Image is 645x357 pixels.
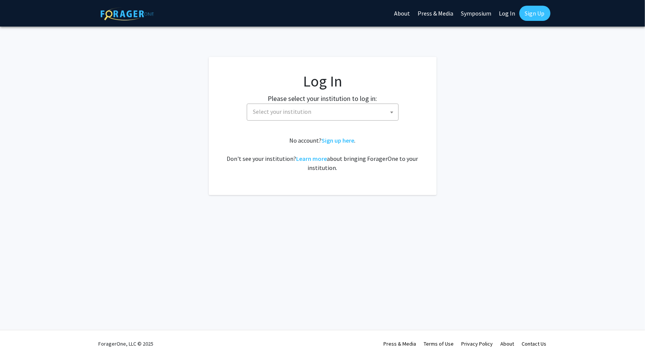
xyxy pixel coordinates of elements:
[522,340,547,347] a: Contact Us
[101,7,154,20] img: ForagerOne Logo
[250,104,398,120] span: Select your institution
[247,104,399,121] span: Select your institution
[296,155,327,162] a: Learn more about bringing ForagerOne to your institution
[99,330,154,357] div: ForagerOne, LLC © 2025
[322,137,355,144] a: Sign up here
[519,6,550,21] a: Sign Up
[253,108,312,115] span: Select your institution
[224,72,421,90] h1: Log In
[462,340,493,347] a: Privacy Policy
[501,340,514,347] a: About
[384,340,416,347] a: Press & Media
[6,323,32,351] iframe: Chat
[424,340,454,347] a: Terms of Use
[268,93,377,104] label: Please select your institution to log in:
[224,136,421,172] div: No account? . Don't see your institution? about bringing ForagerOne to your institution.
